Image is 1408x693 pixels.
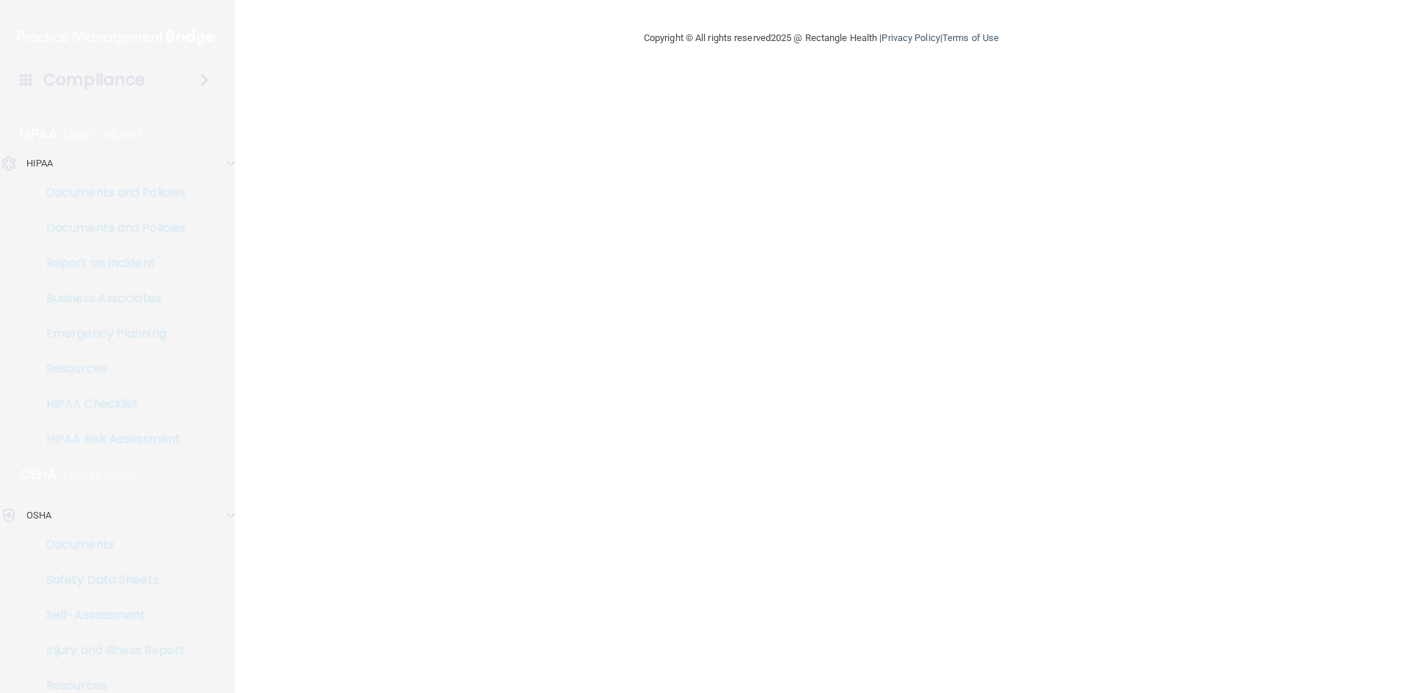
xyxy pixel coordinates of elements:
[20,466,56,483] p: OSHA
[10,432,210,447] p: HIPAA Risk Assessment
[881,32,939,43] a: Privacy Policy
[18,23,217,52] img: PMB logo
[10,362,210,376] p: Resources
[26,155,54,172] p: HIPAA
[10,221,210,235] p: Documents and Policies
[10,678,210,693] p: Resources
[20,125,57,143] p: HIPAA
[10,291,210,306] p: Business Associates
[10,608,210,623] p: Self-Assessment
[10,397,210,411] p: HIPAA Checklist
[554,15,1089,62] div: Copyright © All rights reserved 2025 @ Rectangle Health | |
[10,326,210,341] p: Emergency Planning
[10,538,210,552] p: Documents
[10,573,210,587] p: Safety Data Sheets
[942,32,999,43] a: Terms of Use
[64,466,142,483] p: Learn More!
[10,186,210,200] p: Documents and Policies
[65,125,142,143] p: Learn More!
[10,643,210,658] p: Injury and Illness Report
[26,507,51,524] p: OSHA
[43,70,145,90] h4: Compliance
[10,256,210,271] p: Report an Incident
